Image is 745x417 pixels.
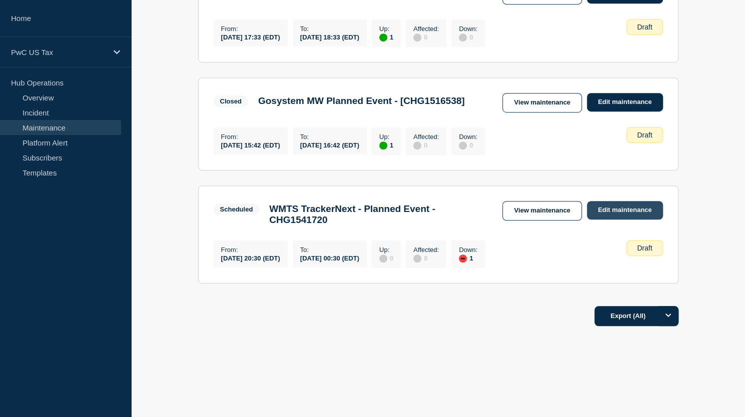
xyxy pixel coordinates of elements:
div: Draft [626,127,662,143]
div: [DATE] 20:30 (EDT) [221,253,280,262]
p: Affected : [413,133,439,140]
div: Scheduled [220,205,253,213]
div: 1 [379,140,393,149]
div: [DATE] 17:33 (EDT) [221,32,280,41]
div: Draft [626,240,662,256]
div: 1 [459,253,477,262]
p: Up : [379,133,393,140]
a: Edit maintenance [587,201,663,219]
p: From : [221,246,280,253]
p: Up : [379,25,393,32]
div: 1 [379,32,393,41]
div: Closed [220,97,242,105]
div: 0 [459,140,477,149]
div: up [379,141,387,149]
div: Draft [626,19,662,35]
div: disabled [379,254,387,262]
div: up [379,33,387,41]
p: PwC US Tax [11,48,107,56]
div: 0 [459,32,477,41]
div: disabled [413,254,421,262]
p: Down : [459,133,477,140]
div: [DATE] 15:42 (EDT) [221,140,280,149]
p: To : [300,246,359,253]
p: Down : [459,25,477,32]
div: 0 [413,32,439,41]
p: Down : [459,246,477,253]
div: [DATE] 18:33 (EDT) [300,32,359,41]
button: Export (All) [594,306,678,326]
p: Affected : [413,246,439,253]
div: disabled [413,141,421,149]
a: View maintenance [502,201,581,220]
a: Edit maintenance [587,93,663,111]
a: View maintenance [502,93,581,112]
div: 0 [413,140,439,149]
p: From : [221,133,280,140]
h3: WMTS TrackerNext - Planned Event - CHG1541720 [269,203,492,225]
div: disabled [459,141,467,149]
p: To : [300,25,359,32]
div: disabled [459,33,467,41]
div: down [459,254,467,262]
div: disabled [413,33,421,41]
div: [DATE] 00:30 (EDT) [300,253,359,262]
h3: Gosystem MW Planned Event - [CHG1516538] [258,95,465,106]
p: To : [300,133,359,140]
button: Options [658,306,678,326]
p: Affected : [413,25,439,32]
div: [DATE] 16:42 (EDT) [300,140,359,149]
p: Up : [379,246,393,253]
div: 0 [413,253,439,262]
p: From : [221,25,280,32]
div: 0 [379,253,393,262]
